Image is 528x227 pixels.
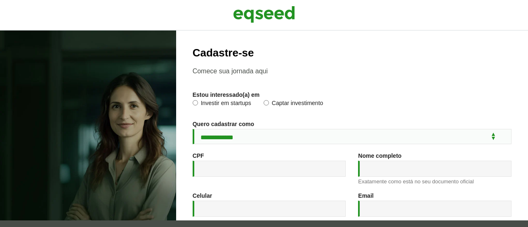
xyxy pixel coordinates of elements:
[193,153,204,159] label: CPF
[358,179,511,184] div: Exatamente como está no seu documento oficial
[193,47,511,59] h2: Cadastre-se
[358,193,373,199] label: Email
[358,153,401,159] label: Nome completo
[233,4,295,25] img: EqSeed Logo
[193,67,511,75] p: Comece sua jornada aqui
[193,92,260,98] label: Estou interessado(a) em
[193,100,198,105] input: Investir em startups
[193,193,212,199] label: Celular
[193,100,251,108] label: Investir em startups
[264,100,323,108] label: Captar investimento
[193,121,254,127] label: Quero cadastrar como
[264,100,269,105] input: Captar investimento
